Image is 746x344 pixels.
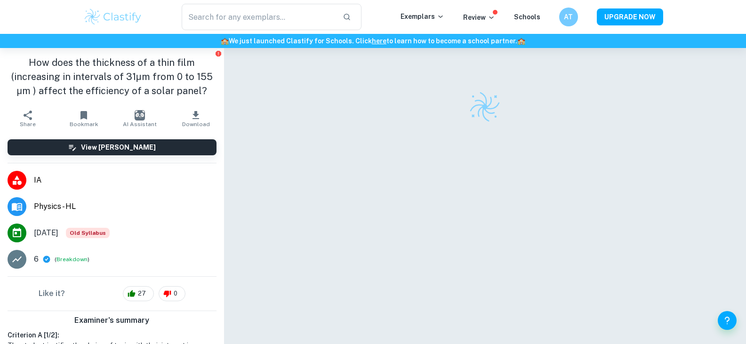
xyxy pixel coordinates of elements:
[34,175,217,186] span: IA
[463,12,495,23] p: Review
[215,50,222,57] button: Report issue
[182,4,336,30] input: Search for any exemplars...
[159,286,185,301] div: 0
[112,105,168,132] button: AI Assistant
[597,8,663,25] button: UPGRADE NOW
[2,36,744,46] h6: We just launched Clastify for Schools. Click to learn how to become a school partner.
[221,37,229,45] span: 🏫
[401,11,444,22] p: Exemplars
[34,201,217,212] span: Physics - HL
[135,110,145,120] img: AI Assistant
[123,121,157,128] span: AI Assistant
[559,8,578,26] button: AT
[563,12,574,22] h6: AT
[468,90,501,123] img: Clastify logo
[514,13,540,21] a: Schools
[8,56,217,98] h1: How does the thickness of a thin film (increasing in intervals of 31μm from 0 to 155 μm ) affect ...
[81,142,156,152] h6: View [PERSON_NAME]
[4,315,220,326] h6: Examiner's summary
[168,289,183,298] span: 0
[66,228,110,238] div: Starting from the May 2025 session, the Physics IA requirements have changed. It's OK to refer to...
[56,105,112,132] button: Bookmark
[70,121,98,128] span: Bookmark
[372,37,386,45] a: here
[182,121,210,128] span: Download
[34,227,58,239] span: [DATE]
[34,254,39,265] p: 6
[8,139,217,155] button: View [PERSON_NAME]
[8,330,217,340] h6: Criterion A [ 1 / 2 ]:
[55,255,89,264] span: ( )
[718,311,737,330] button: Help and Feedback
[39,288,65,299] h6: Like it?
[517,37,525,45] span: 🏫
[168,105,224,132] button: Download
[123,286,154,301] div: 27
[20,121,36,128] span: Share
[133,289,151,298] span: 27
[66,228,110,238] span: Old Syllabus
[56,255,88,264] button: Breakdown
[83,8,143,26] img: Clastify logo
